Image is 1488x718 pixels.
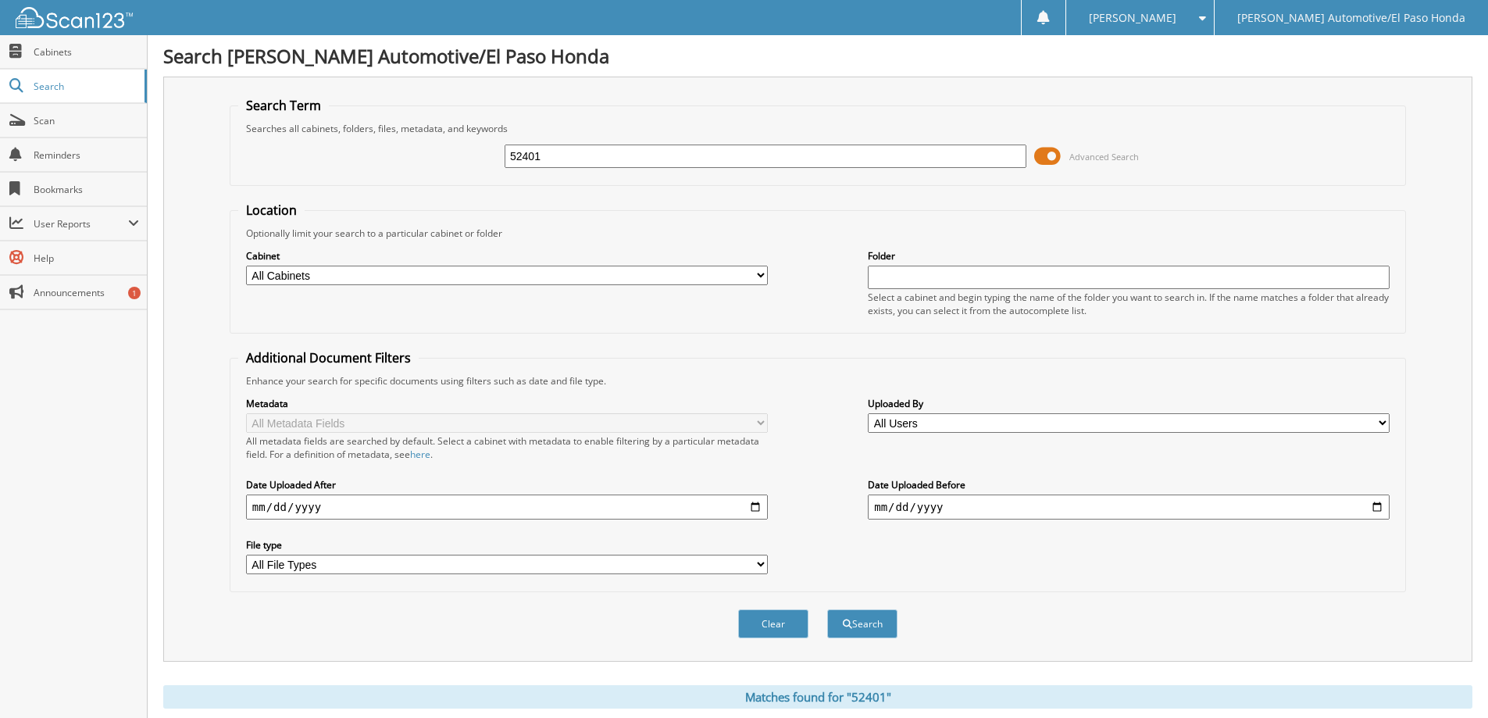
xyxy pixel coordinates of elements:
[238,349,419,366] legend: Additional Document Filters
[34,45,139,59] span: Cabinets
[238,202,305,219] legend: Location
[34,217,128,230] span: User Reports
[246,434,768,461] div: All metadata fields are searched by default. Select a cabinet with metadata to enable filtering b...
[128,287,141,299] div: 1
[868,478,1390,491] label: Date Uploaded Before
[246,478,768,491] label: Date Uploaded After
[246,397,768,410] label: Metadata
[246,538,768,552] label: File type
[163,43,1472,69] h1: Search [PERSON_NAME] Automotive/El Paso Honda
[34,80,137,93] span: Search
[868,397,1390,410] label: Uploaded By
[1237,13,1465,23] span: [PERSON_NAME] Automotive/El Paso Honda
[34,286,139,299] span: Announcements
[246,495,768,520] input: start
[16,7,133,28] img: scan123-logo-white.svg
[738,609,808,638] button: Clear
[34,148,139,162] span: Reminders
[868,249,1390,263] label: Folder
[34,252,139,265] span: Help
[1089,13,1176,23] span: [PERSON_NAME]
[238,122,1397,135] div: Searches all cabinets, folders, files, metadata, and keywords
[868,291,1390,317] div: Select a cabinet and begin typing the name of the folder you want to search in. If the name match...
[238,227,1397,240] div: Optionally limit your search to a particular cabinet or folder
[246,249,768,263] label: Cabinet
[163,685,1472,709] div: Matches found for "52401"
[34,114,139,127] span: Scan
[868,495,1390,520] input: end
[238,374,1397,388] div: Enhance your search for specific documents using filters such as date and file type.
[410,448,430,461] a: here
[34,183,139,196] span: Bookmarks
[827,609,897,638] button: Search
[238,97,329,114] legend: Search Term
[1069,151,1139,163] span: Advanced Search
